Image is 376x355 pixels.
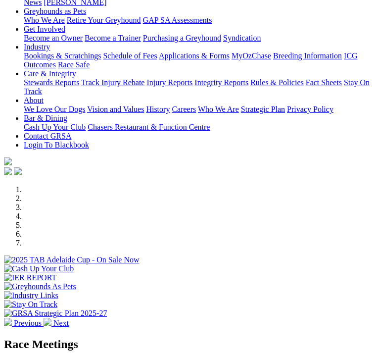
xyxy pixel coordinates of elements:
[87,105,144,113] a: Vision and Values
[53,319,69,327] span: Next
[4,167,12,175] img: facebook.svg
[24,105,372,114] div: About
[194,78,248,87] a: Integrity Reports
[24,105,85,113] a: We Love Our Dogs
[24,69,76,78] a: Care & Integrity
[24,141,89,149] a: Login To Blackbook
[24,7,86,15] a: Greyhounds as Pets
[88,123,210,131] a: Chasers Restaurant & Function Centre
[198,105,239,113] a: Who We Are
[306,78,342,87] a: Fact Sheets
[24,25,65,33] a: Get Involved
[24,132,71,140] a: Contact GRSA
[287,105,333,113] a: Privacy Policy
[24,114,67,122] a: Bar & Dining
[172,105,196,113] a: Careers
[24,16,372,25] div: Greyhounds as Pets
[241,105,285,113] a: Strategic Plan
[159,51,230,60] a: Applications & Forms
[273,51,342,60] a: Breeding Information
[24,16,65,24] a: Who We Are
[4,255,140,264] img: 2025 TAB Adelaide Cup - On Sale Now
[143,16,212,24] a: GAP SA Assessments
[58,60,90,69] a: Race Safe
[24,51,358,69] a: ICG Outcomes
[24,34,372,43] div: Get Involved
[24,51,101,60] a: Bookings & Scratchings
[24,96,44,104] a: About
[24,78,79,87] a: Stewards Reports
[24,123,86,131] a: Cash Up Your Club
[4,338,372,351] h2: Race Meetings
[146,78,192,87] a: Injury Reports
[44,319,69,327] a: Next
[14,319,42,327] span: Previous
[24,78,372,96] div: Care & Integrity
[14,167,22,175] img: twitter.svg
[250,78,304,87] a: Rules & Policies
[4,273,56,282] img: IER REPORT
[232,51,271,60] a: MyOzChase
[24,43,50,51] a: Industry
[24,78,370,96] a: Stay On Track
[143,34,221,42] a: Purchasing a Greyhound
[24,34,83,42] a: Become an Owner
[103,51,157,60] a: Schedule of Fees
[4,157,12,165] img: logo-grsa-white.png
[24,51,372,69] div: Industry
[67,16,141,24] a: Retire Your Greyhound
[4,309,107,318] img: GRSA Strategic Plan 2025-27
[4,282,76,291] img: Greyhounds As Pets
[4,264,74,273] img: Cash Up Your Club
[4,291,58,300] img: Industry Links
[223,34,261,42] a: Syndication
[4,319,44,327] a: Previous
[4,318,12,326] img: chevron-left-pager-white.svg
[4,300,57,309] img: Stay On Track
[85,34,141,42] a: Become a Trainer
[44,318,51,326] img: chevron-right-pager-white.svg
[146,105,170,113] a: History
[24,123,372,132] div: Bar & Dining
[81,78,144,87] a: Track Injury Rebate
